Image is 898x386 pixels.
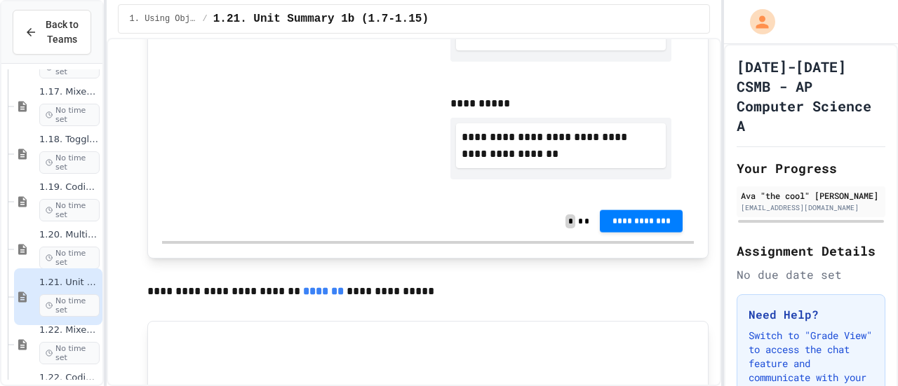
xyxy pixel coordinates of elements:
[39,229,100,241] span: 1.20. Multiple Choice Exercises for Unit 1a (1.1-1.6)
[737,266,885,283] div: No due date set
[130,13,197,25] span: 1. Using Objects and Methods
[735,6,779,38] div: My Account
[46,18,79,47] span: Back to Teams
[39,372,100,384] span: 1.22. Coding Practice 1b (1.7-1.15)
[39,294,100,317] span: No time set
[39,104,100,126] span: No time set
[39,134,100,146] span: 1.18. Toggle Mixed Up or Write Code Practice 1.1-1.6
[39,277,100,289] span: 1.21. Unit Summary 1b (1.7-1.15)
[741,202,881,213] div: [EMAIL_ADDRESS][DOMAIN_NAME]
[737,241,885,261] h2: Assignment Details
[39,342,100,364] span: No time set
[39,247,100,269] span: No time set
[39,181,100,193] span: 1.19. Coding Practice 1a (1.1-1.6)
[203,13,208,25] span: /
[737,158,885,178] h2: Your Progress
[39,199,100,221] span: No time set
[39,151,100,174] span: No time set
[13,10,91,55] button: Back to Teams
[213,11,429,27] span: 1.21. Unit Summary 1b (1.7-1.15)
[749,306,873,323] h3: Need Help?
[741,189,881,202] div: Ava "the cool" [PERSON_NAME]
[39,324,100,336] span: 1.22. Mixed Up Code Practice 1b (1.7-1.15)
[39,86,100,98] span: 1.17. Mixed Up Code Practice 1.1-1.6
[737,57,885,135] h1: [DATE]-[DATE] CSMB - AP Computer Science A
